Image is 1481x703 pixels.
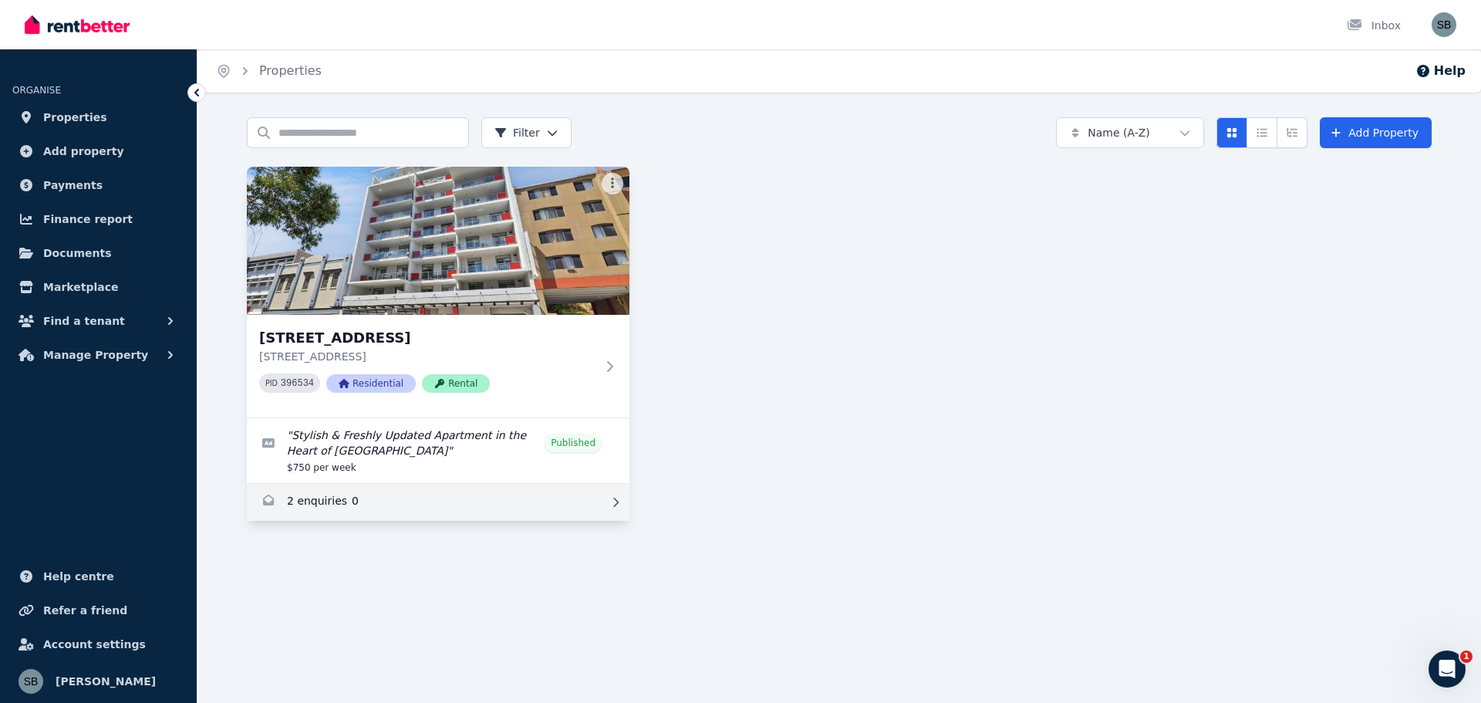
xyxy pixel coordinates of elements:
span: Manage Property [43,346,148,364]
a: Help centre [12,561,184,592]
p: [STREET_ADDRESS] [259,349,595,364]
img: RentBetter [25,13,130,36]
a: Properties [12,102,184,133]
a: Edit listing: Stylish & Freshly Updated Apartment in the Heart of West Perth [247,418,629,483]
span: Marketplace [43,278,118,296]
iframe: Intercom live chat [1429,651,1466,688]
span: Properties [43,108,107,127]
a: Account settings [12,629,184,660]
span: Help centre [43,567,114,586]
button: Manage Property [12,340,184,370]
span: Documents [43,244,112,262]
span: Residential [326,374,416,393]
span: ORGANISE [12,85,61,96]
button: More options [602,173,623,194]
img: Sam Berrell [1432,12,1456,37]
span: Filter [494,125,540,140]
button: Help [1415,62,1466,80]
nav: Breadcrumb [197,49,340,93]
a: Enquiries for 16/863-867 Wellington Street, West Perth [247,484,629,521]
img: Sam Berrell [19,669,43,694]
button: Find a tenant [12,306,184,336]
a: Add Property [1320,117,1432,148]
a: Documents [12,238,184,269]
span: Payments [43,176,103,194]
code: 396534 [281,378,314,389]
button: Expanded list view [1277,117,1307,148]
div: View options [1216,117,1307,148]
img: 16/863-867 Wellington Street, West Perth [247,167,629,315]
a: Payments [12,170,184,201]
button: Name (A-Z) [1056,117,1204,148]
a: Refer a friend [12,595,184,626]
span: Finance report [43,210,133,228]
a: Properties [259,63,322,78]
button: Filter [481,117,572,148]
a: 16/863-867 Wellington Street, West Perth[STREET_ADDRESS][STREET_ADDRESS]PID 396534ResidentialRental [247,167,629,417]
button: Card view [1216,117,1247,148]
div: Inbox [1347,18,1401,33]
span: Refer a friend [43,601,127,620]
span: Account settings [43,635,146,654]
span: [PERSON_NAME] [56,672,156,691]
span: Find a tenant [43,312,125,330]
a: Marketplace [12,272,184,302]
small: PID [265,379,278,387]
span: Name (A-Z) [1088,125,1150,140]
a: Finance report [12,204,184,235]
span: 1 [1460,651,1473,663]
span: Add property [43,142,124,161]
button: Compact list view [1247,117,1277,148]
a: Add property [12,136,184,167]
h3: [STREET_ADDRESS] [259,327,595,349]
span: Rental [422,374,490,393]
